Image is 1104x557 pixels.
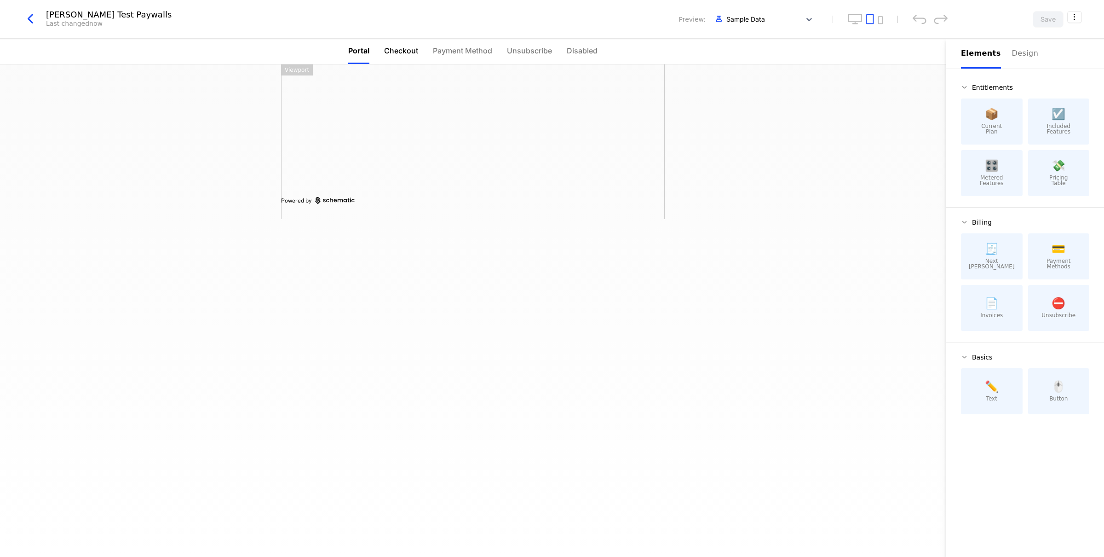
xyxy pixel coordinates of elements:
span: Preview: [679,15,706,24]
button: tablet [866,14,874,24]
span: 📄 [985,298,999,309]
a: Powered by [281,197,665,204]
span: Entitlements [972,84,1013,91]
span: ☑️ [1052,109,1065,120]
span: Portal [348,45,369,56]
span: Text [986,396,997,401]
span: 📦 [985,109,999,120]
span: Metered Features [980,175,1004,186]
div: undo [913,14,926,24]
span: Checkout [384,45,418,56]
div: redo [934,14,948,24]
div: Viewport [281,64,313,75]
div: Last changed now [46,19,103,28]
span: Button [1049,396,1068,401]
div: [PERSON_NAME] Test Paywalls [46,11,172,19]
span: Included Features [1046,123,1070,134]
button: desktop [848,14,862,24]
span: Pricing Table [1049,175,1068,186]
div: Elements [961,48,1001,59]
span: 🧾 [985,244,999,255]
span: ✏️ [985,381,999,392]
span: Invoices [980,313,1003,318]
span: Current Plan [981,123,1002,134]
span: Disabled [567,45,598,56]
button: Select action [1067,11,1082,23]
span: Unsubscribe [507,45,552,56]
span: Billing [972,219,992,226]
span: 🎛️ [985,160,999,171]
span: 💳 [1052,244,1065,255]
span: Unsubscribe [1041,313,1075,318]
span: Payment Method [433,45,492,56]
button: mobile [878,16,883,24]
span: ⛔️ [1052,298,1065,309]
span: Payment Methods [1046,258,1071,269]
span: Next [PERSON_NAME] [968,258,1015,269]
span: 💸 [1052,160,1065,171]
div: Design [1012,48,1041,59]
button: Save [1033,11,1064,28]
div: Choose Sub Page [961,39,1089,69]
span: Powered by [281,197,311,204]
span: 🖱️ [1052,381,1065,392]
span: Basics [972,354,992,360]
